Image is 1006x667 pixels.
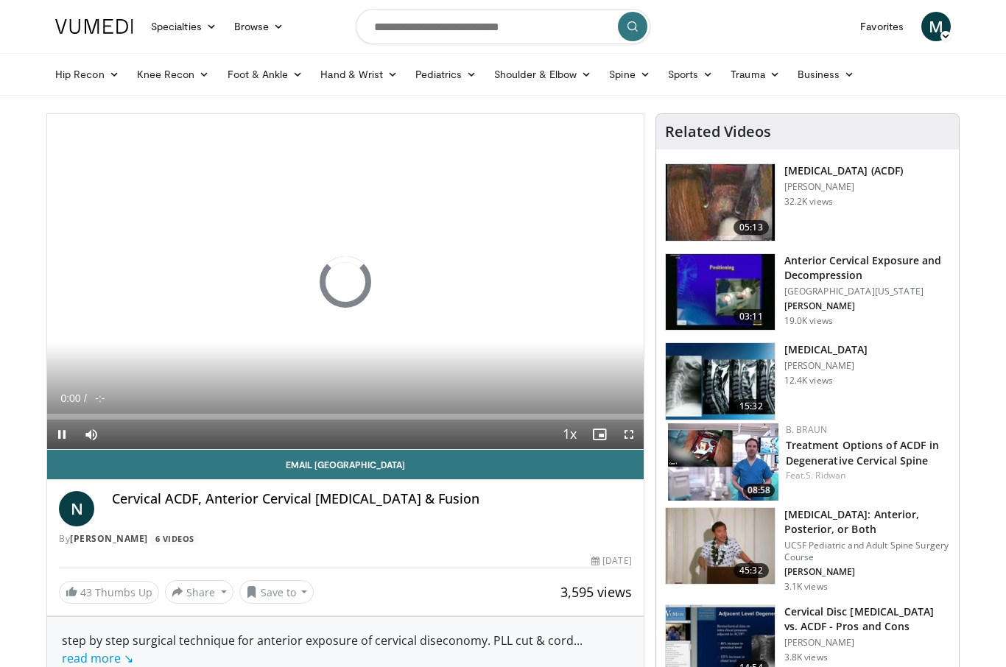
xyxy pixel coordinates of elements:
h3: Anterior Cervical Exposure and Decompression [784,253,950,283]
a: Pediatrics [407,60,485,89]
span: 0:00 [60,392,80,404]
a: 43 Thumbs Up [59,581,159,604]
h3: [MEDICAL_DATA] [784,342,868,357]
h3: [MEDICAL_DATA] (ACDF) [784,163,903,178]
img: 38786_0000_3.png.150x105_q85_crop-smart_upscale.jpg [666,254,775,331]
p: UCSF Pediatric and Adult Spine Surgery Course [784,540,950,563]
p: [GEOGRAPHIC_DATA][US_STATE] [784,286,950,297]
p: 3.1K views [784,581,828,593]
button: Share [165,580,233,604]
a: Sports [659,60,722,89]
a: 45:32 [MEDICAL_DATA]: Anterior, Posterior, or Both UCSF Pediatric and Adult Spine Surgery Course ... [665,507,950,593]
p: [PERSON_NAME] [784,360,868,372]
span: / [84,392,87,404]
a: Spine [600,60,658,89]
span: 03:11 [734,309,769,324]
p: [PERSON_NAME] [784,566,950,578]
a: N [59,491,94,526]
a: [PERSON_NAME] [70,532,148,545]
img: Dr_Ali_Bydon_Performs_An_ACDF_Procedure_100000624_3.jpg.150x105_q85_crop-smart_upscale.jpg [666,164,775,241]
input: Search topics, interventions [356,9,650,44]
a: Foot & Ankle [219,60,312,89]
a: 6 Videos [150,533,199,546]
h4: Related Videos [665,123,771,141]
p: 12.4K views [784,375,833,387]
div: Progress Bar [47,414,644,420]
p: 3.8K views [784,652,828,663]
a: Email [GEOGRAPHIC_DATA] [47,450,644,479]
a: Treatment Options of ACDF in Degenerative Cervical Spine [786,438,940,467]
button: Pause [47,420,77,449]
a: Trauma [722,60,789,89]
h3: Cervical Disc [MEDICAL_DATA] vs. ACDF - Pros and Cons [784,604,950,634]
p: [PERSON_NAME] [784,637,950,649]
a: read more ↘ [62,650,133,666]
a: Browse [225,12,293,41]
a: 03:11 Anterior Cervical Exposure and Decompression [GEOGRAPHIC_DATA][US_STATE] [PERSON_NAME] 19.0... [665,253,950,331]
a: Hip Recon [46,60,128,89]
span: ... [62,632,583,666]
a: B. Braun [786,423,827,436]
div: Feat. [786,469,947,482]
button: Playback Rate [555,420,585,449]
div: step by step surgical technique for anterior exposure of cervical diseconomy. PLL cut & cord [62,632,629,667]
a: M [921,12,951,41]
a: Business [789,60,864,89]
h3: [MEDICAL_DATA]: Anterior, Posterior, or Both [784,507,950,537]
button: Save to [239,580,314,604]
a: 08:58 [668,423,778,501]
p: 19.0K views [784,315,833,327]
span: 45:32 [734,563,769,578]
img: 39881e2b-1492-44db-9479-cec6abaf7e70.150x105_q85_crop-smart_upscale.jpg [666,508,775,585]
span: -:- [95,392,105,404]
span: 43 [80,585,92,599]
span: 05:13 [734,220,769,235]
img: 009a77ed-cfd7-46ce-89c5-e6e5196774e0.150x105_q85_crop-smart_upscale.jpg [668,423,778,501]
a: 15:32 [MEDICAL_DATA] [PERSON_NAME] 12.4K views [665,342,950,420]
a: Hand & Wrist [312,60,407,89]
video-js: Video Player [47,114,644,450]
span: 15:32 [734,399,769,414]
button: Mute [77,420,106,449]
a: Specialties [142,12,225,41]
span: 3,595 views [560,583,632,601]
a: Shoulder & Elbow [485,60,600,89]
img: dard_1.png.150x105_q85_crop-smart_upscale.jpg [666,343,775,420]
a: 05:13 [MEDICAL_DATA] (ACDF) [PERSON_NAME] 32.2K views [665,163,950,241]
a: S. Ridwan [806,469,845,481]
a: Favorites [851,12,912,41]
button: Enable picture-in-picture mode [585,420,614,449]
p: 32.2K views [784,196,833,208]
img: VuMedi Logo [55,19,133,34]
div: By [59,532,632,546]
div: [DATE] [591,554,631,568]
span: 08:58 [743,484,775,497]
p: [PERSON_NAME] [784,300,950,312]
a: Knee Recon [128,60,219,89]
h4: Cervical ACDF, Anterior Cervical [MEDICAL_DATA] & Fusion [112,491,632,507]
button: Fullscreen [614,420,644,449]
p: [PERSON_NAME] [784,181,903,193]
